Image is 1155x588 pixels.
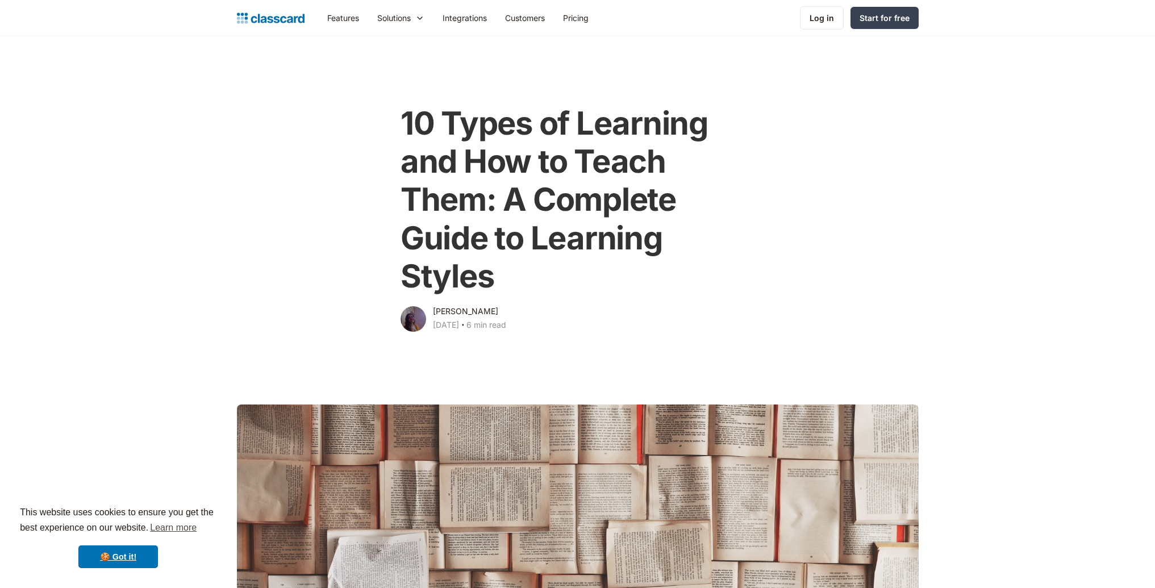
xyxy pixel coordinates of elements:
[554,5,598,31] a: Pricing
[237,10,305,26] a: home
[496,5,554,31] a: Customers
[433,5,496,31] a: Integrations
[850,7,919,29] a: Start for free
[368,5,433,31] div: Solutions
[433,318,459,332] div: [DATE]
[318,5,368,31] a: Features
[810,12,834,24] div: Log in
[377,12,411,24] div: Solutions
[800,6,844,30] a: Log in
[20,506,216,536] span: This website uses cookies to ensure you get the best experience on our website.
[78,545,158,568] a: dismiss cookie message
[9,495,227,579] div: cookieconsent
[433,305,498,318] div: [PERSON_NAME]
[860,12,910,24] div: Start for free
[459,318,466,334] div: ‧
[148,519,198,536] a: learn more about cookies
[466,318,506,332] div: 6 min read
[401,105,754,295] h1: 10 Types of Learning and How to Teach Them: A Complete Guide to Learning Styles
